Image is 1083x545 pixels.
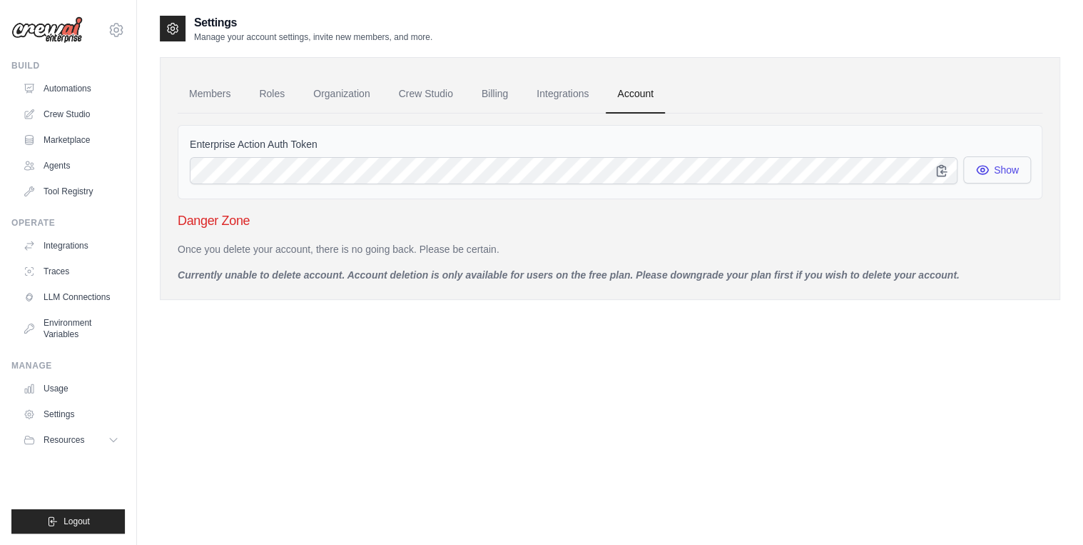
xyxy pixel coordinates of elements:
[17,154,125,177] a: Agents
[525,75,600,114] a: Integrations
[17,77,125,100] a: Automations
[17,377,125,400] a: Usage
[178,268,1042,282] p: Currently unable to delete account. Account deletion is only available for users on the free plan...
[963,156,1031,184] button: Show
[17,103,125,126] a: Crew Studio
[11,60,125,71] div: Build
[11,16,83,44] img: Logo
[17,311,125,346] a: Environment Variables
[17,286,125,309] a: LLM Connections
[190,137,1030,151] label: Enterprise Action Auth Token
[63,516,90,527] span: Logout
[11,217,125,229] div: Operate
[17,403,125,426] a: Settings
[302,75,381,114] a: Organization
[194,31,432,43] p: Manage your account settings, invite new members, and more.
[178,242,1042,256] p: Once you delete your account, there is no going back. Please be certain.
[248,75,296,114] a: Roles
[11,509,125,534] button: Logout
[17,129,125,151] a: Marketplace
[17,429,125,451] button: Resources
[44,434,84,446] span: Resources
[387,75,464,114] a: Crew Studio
[606,75,665,114] a: Account
[470,75,519,114] a: Billing
[178,75,242,114] a: Members
[11,360,125,371] div: Manage
[17,234,125,257] a: Integrations
[178,211,1042,231] h3: Danger Zone
[17,260,125,283] a: Traces
[194,14,432,31] h2: Settings
[17,180,125,203] a: Tool Registry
